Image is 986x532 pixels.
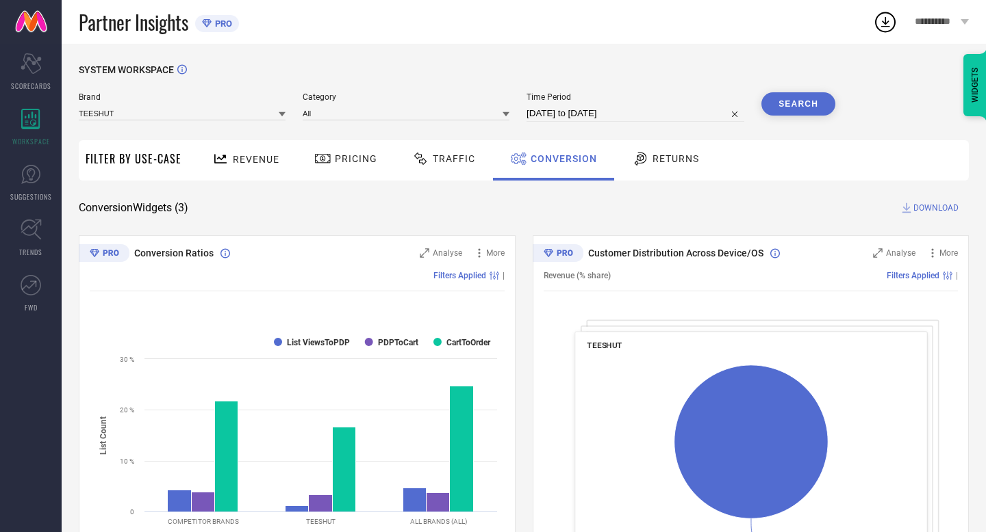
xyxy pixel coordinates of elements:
button: Search [761,92,835,116]
span: Pricing [335,153,377,164]
span: SCORECARDS [11,81,51,91]
span: PRO [212,18,232,29]
span: Partner Insights [79,8,188,36]
svg: Zoom [873,248,883,258]
text: 0 [130,508,134,516]
span: WORKSPACE [12,136,50,146]
text: CartToOrder [446,338,491,347]
text: PDPToCart [378,338,418,347]
text: ALL BRANDS (ALL) [410,518,467,525]
span: SUGGESTIONS [10,191,52,202]
span: SYSTEM WORKSPACE [79,64,174,75]
span: Customer Distribution Across Device/OS [588,248,763,258]
tspan: List Count [99,416,108,454]
span: Returns [653,153,699,164]
span: Analyse [433,248,462,258]
span: More [939,248,958,258]
span: Time Period [527,92,744,102]
div: Open download list [873,10,898,34]
span: FWD [25,302,38,312]
span: Category [303,92,509,102]
span: Conversion Widgets ( 3 ) [79,201,188,215]
span: Conversion Ratios [134,248,214,258]
svg: Zoom [420,248,429,258]
text: TEESHUT [306,518,336,525]
span: Revenue (% share) [544,271,611,280]
span: Revenue [233,154,279,165]
span: | [503,271,505,280]
span: | [956,271,958,280]
span: Conversion [531,153,597,164]
span: Analyse [886,248,915,258]
text: 20 % [120,406,134,414]
span: DOWNLOAD [913,201,959,215]
text: 30 % [120,356,134,363]
text: 10 % [120,457,134,465]
span: Filter By Use-Case [86,150,181,167]
span: TEESHUT [587,341,622,350]
span: Brand [79,92,286,102]
div: Premium [533,244,583,265]
span: Filters Applied [887,271,939,280]
span: Traffic [433,153,475,164]
text: COMPETITOR BRANDS [168,518,239,525]
span: TRENDS [19,247,42,257]
div: Premium [79,244,129,265]
span: Filters Applied [433,271,486,280]
input: Select time period [527,105,744,122]
text: List ViewsToPDP [287,338,350,347]
span: More [486,248,505,258]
